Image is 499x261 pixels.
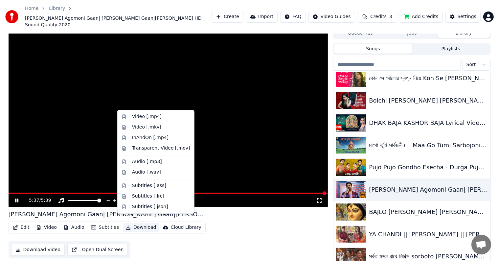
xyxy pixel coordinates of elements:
span: 3 [389,13,392,20]
div: / [29,197,45,204]
button: Create [212,11,243,23]
span: Sort [466,61,476,68]
div: Audio [.wav] [132,169,161,176]
div: সর্বত মঙ্গল রাধে লিরিক্স sorboto [PERSON_NAME] [PERSON_NAME] lyrics [369,252,488,261]
button: Download [123,223,159,232]
span: Credits [370,13,386,20]
div: Subtitles [.json] [132,203,168,210]
div: মাগো তুমি সার্বজনীন । Maa Go Tumi Sarbojonin by [PERSON_NAME] | [DATE] [369,141,488,150]
div: Subtitles [.lrc] [132,193,164,200]
button: Subtitles [88,223,122,232]
a: Home [25,5,38,12]
button: Songs [334,44,412,54]
img: youka [5,10,18,23]
button: Edit [10,223,32,232]
span: [PERSON_NAME] Agomoni Gaan| [PERSON_NAME] Gaan|[PERSON_NAME] HD Sound Quality 2020 [25,15,212,28]
div: InAndOn [.mp4] [132,134,169,141]
div: Transparent Video [.mov] [132,145,190,152]
div: কোন সে আলোর স্বপ্ন নিয়ে Kon Se [PERSON_NAME] Niye | [PERSON_NAME] Bengali Song [369,74,488,83]
div: BAJLO [PERSON_NAME] [PERSON_NAME] | [PERSON_NAME] [369,207,488,217]
button: Open Dual Screen [67,244,128,256]
button: Add Credits [400,11,443,23]
div: YA CHANDI || [PERSON_NAME] || [PERSON_NAME] || MAHISHASURMARDINI [369,230,488,239]
nav: breadcrumb [25,5,212,28]
button: FAQ [280,11,306,23]
div: [PERSON_NAME] Agomoni Gaan| [PERSON_NAME] Gaan|[PERSON_NAME] HD Sound Quality 2020 [9,210,206,219]
button: Import [246,11,278,23]
div: Bolchi [PERSON_NAME] [PERSON_NAME] [PERSON_NAME] | বলছি তোমার কানে কানে| [PERSON_NAME] Bengali So... [369,96,488,105]
button: Credits3 [358,11,397,23]
div: Subtitles [.ass] [132,182,166,189]
button: Download Video [11,244,65,256]
button: Video [34,223,59,232]
a: Library [49,5,65,12]
button: Audio [61,223,87,232]
div: [PERSON_NAME] Agomoni Gaan| [PERSON_NAME] Gaan|[PERSON_NAME] HD Sound Quality 2020 [369,185,488,194]
div: Video [.mkv] [132,124,161,130]
div: Settings [458,13,476,20]
div: Audio [.mp3] [132,158,162,165]
a: Open chat [471,235,491,254]
span: 5:37 [29,197,39,204]
button: Settings [445,11,481,23]
div: Pujo Pujo Gondho Esecha - Durga Pujo Song | [PERSON_NAME] | [PERSON_NAME] G, [PERSON_NAME] S, [PE... [369,163,488,172]
div: Video [.mp4] [132,113,162,120]
span: 5:39 [41,197,51,204]
div: DHAK BAJA KASHOR BAJA Lyrical Video Song || [PERSON_NAME] || [PERSON_NAME] || [DATE] Special [369,118,488,128]
button: Video Guides [308,11,355,23]
div: Cloud Library [171,224,201,231]
button: Playlists [412,44,490,54]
